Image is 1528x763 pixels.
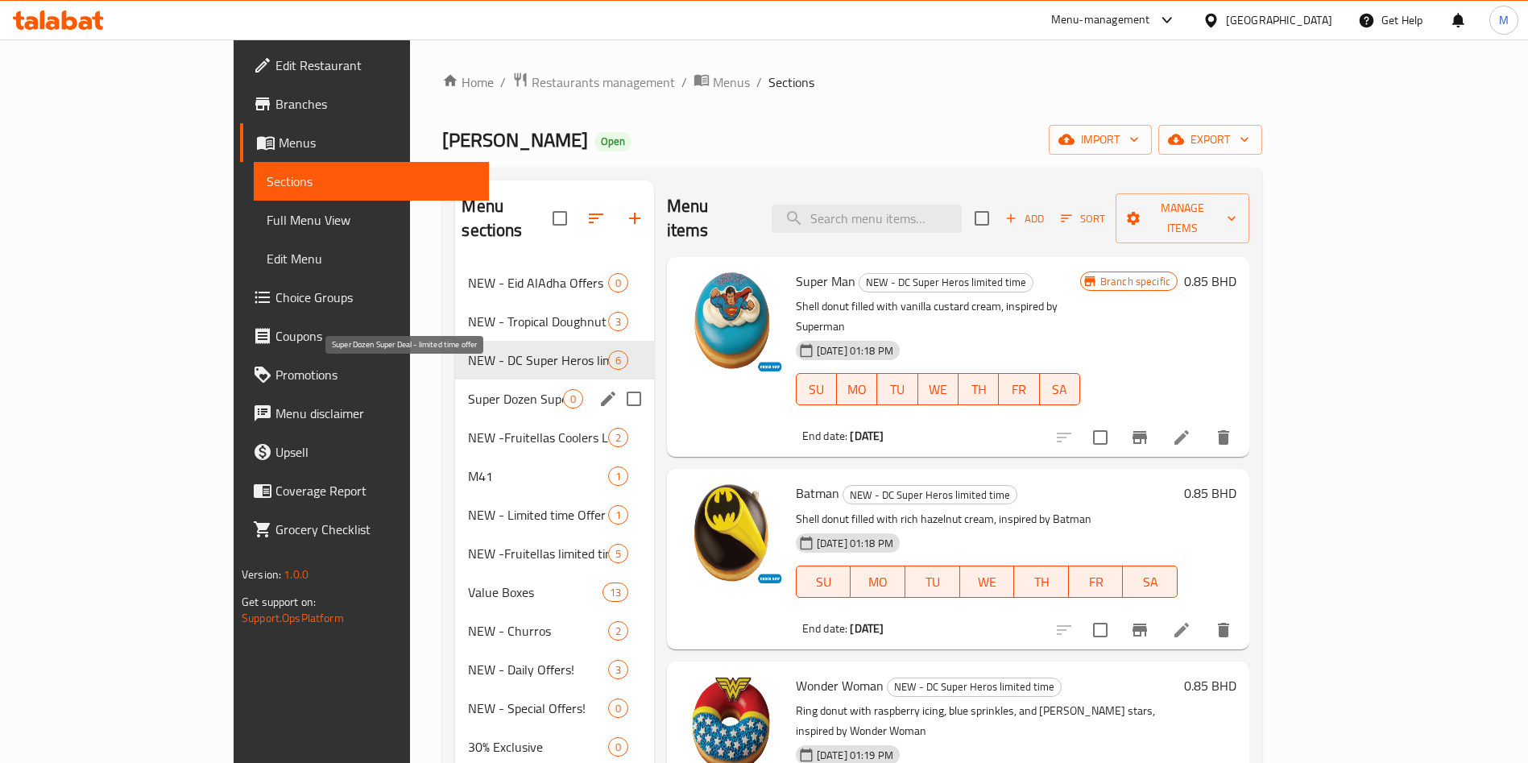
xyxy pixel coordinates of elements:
button: TH [959,373,999,405]
span: export [1171,130,1249,150]
a: Menu disclaimer [240,394,489,433]
a: Edit Menu [254,239,489,278]
span: Coverage Report [275,481,476,500]
button: delete [1204,611,1243,649]
span: Restaurants management [532,73,675,92]
span: 2 [609,624,627,639]
span: Choice Groups [275,288,476,307]
a: Grocery Checklist [240,510,489,549]
span: End date: [802,618,847,639]
span: Sections [267,172,476,191]
span: Menus [279,133,476,152]
button: MO [851,566,905,598]
div: items [608,312,628,331]
button: SA [1123,566,1178,598]
span: Promotions [275,365,476,384]
span: Menu disclaimer [275,404,476,423]
span: Sort [1061,209,1105,228]
span: SA [1046,378,1074,401]
div: NEW -Fruitellas Coolers Limited Time Cold Beverages [468,428,607,447]
span: 0 [609,701,627,716]
button: FR [1069,566,1124,598]
span: Add item [999,206,1050,231]
span: 0 [564,392,582,407]
div: NEW - Limited time Offer1 [455,496,653,534]
button: TH [1014,566,1069,598]
span: TH [965,378,992,401]
span: NEW - Churros [468,621,607,641]
div: NEW - DC Super Heros limited time [843,485,1017,504]
button: TU [877,373,917,405]
a: Sections [254,162,489,201]
b: [DATE] [850,425,884,446]
span: Sort sections [577,199,615,238]
span: Branch specific [1094,274,1177,289]
span: M41 [468,467,607,486]
span: MO [843,378,871,401]
h6: 0.85 BHD [1184,482,1236,504]
span: Select section [965,201,999,235]
span: Select all sections [543,201,577,235]
h2: Menu sections [462,194,552,243]
button: delete [1204,418,1243,457]
button: Add [999,206,1050,231]
li: / [681,73,687,92]
span: SU [803,378,830,401]
div: items [563,389,583,408]
span: 3 [609,662,627,678]
p: Shell donut filled with vanilla custard cream, inspired by Superman [796,296,1080,337]
span: 0 [609,276,627,291]
button: WE [960,566,1015,598]
img: Super Man [680,270,783,373]
input: search [772,205,962,233]
div: [GEOGRAPHIC_DATA] [1226,11,1332,29]
span: Edit Restaurant [275,56,476,75]
div: items [608,660,628,679]
span: [DATE] 01:18 PM [810,536,900,551]
span: Coupons [275,326,476,346]
li: / [756,73,762,92]
span: 0 [609,740,627,755]
span: [PERSON_NAME] [442,122,588,158]
span: 30% Exclusive [468,737,607,757]
span: Open [594,135,631,148]
span: Branches [275,94,476,114]
img: Batman [680,482,783,585]
span: 3 [609,314,627,330]
span: 5 [609,546,627,562]
span: NEW - DC Super Heros limited time [843,486,1017,504]
div: items [608,621,628,641]
p: Shell donut filled with rich hazelnut cream, inspired by Batman [796,509,1178,529]
span: Menus [713,73,750,92]
button: Add section [615,199,654,238]
span: Batman [796,481,839,505]
a: Menus [694,72,750,93]
div: NEW - Eid AlAdha Offers0 [455,263,653,302]
div: NEW - Daily Offers! [468,660,607,679]
a: Choice Groups [240,278,489,317]
div: NEW - Churros2 [455,612,653,650]
span: 2 [609,430,627,446]
span: SA [1129,570,1171,594]
div: items [603,583,628,602]
div: NEW -Fruitellas limited time Doughnut - [468,544,607,563]
div: Value Boxes13 [455,573,653,612]
span: NEW - DC Super Heros limited time [888,678,1061,696]
span: 1 [609,508,627,523]
div: Menu-management [1051,10,1150,30]
span: Super Man [796,269,855,293]
button: TU [905,566,960,598]
div: NEW - Limited time Offer [468,505,607,525]
span: Super Dozen Super Deal - limited time offer [468,389,562,408]
div: NEW - Daily Offers!3 [455,650,653,689]
div: Super Dozen Super Deal - limited time offer0edit [455,379,653,418]
span: 1.0.0 [284,564,308,585]
span: Add [1003,209,1046,228]
span: Version: [242,564,281,585]
div: items [608,544,628,563]
a: Coverage Report [240,471,489,510]
div: items [608,273,628,292]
